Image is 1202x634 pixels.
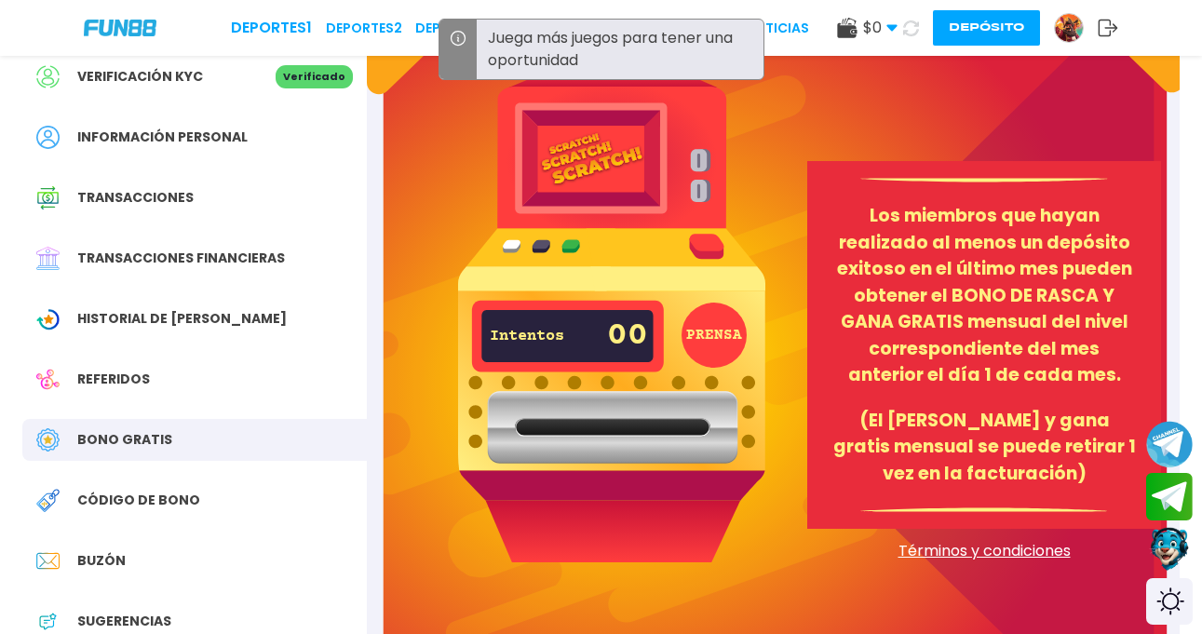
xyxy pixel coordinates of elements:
a: Wagering TransactionHistorial de [PERSON_NAME] [22,298,367,340]
button: Join telegram [1146,473,1193,521]
a: PersonalInformación personal [22,116,367,158]
img: App Feedback [36,610,60,633]
img: Redeem Bonus [36,489,60,512]
button: PRENSA [682,303,747,368]
img: Inbox [36,549,60,573]
p: (El [PERSON_NAME] y gana gratis mensual se puede retirar 1 vez en la facturación) [830,408,1139,488]
span: Transacciones [77,188,194,208]
p: Juega más juegos para tener una oportunidad [477,20,763,79]
span: Historial de [PERSON_NAME] [77,309,287,329]
button: Depósito [933,10,1040,46]
span: Sugerencias [77,612,171,631]
a: Términos y condiciones [807,540,1161,562]
span: Transacciones financieras [77,249,285,268]
img: Referral [36,368,60,391]
button: Join telegram channel [1146,420,1193,468]
img: Avatar [1055,14,1083,42]
a: InboxBuzón [22,540,367,582]
a: ReferralReferidos [22,358,367,400]
button: Contact customer service [1146,525,1193,573]
span: Código de bono [77,491,200,510]
a: Financial TransactionTransacciones financieras [22,237,367,279]
a: Free BonusBono Gratis [22,419,367,461]
span: Información personal [77,128,248,147]
p: Verificado [276,65,353,88]
a: Verificación KYCVerificado [22,56,367,98]
span: Buzón [77,551,126,571]
p: 00 [607,311,648,361]
a: NOTICIAS [745,19,809,38]
img: Free Bonus [36,428,60,452]
span: Verificación KYC [77,67,203,87]
div: Switch theme [1146,578,1193,625]
img: Machine [458,64,765,561]
span: Referidos [77,370,150,389]
a: Redeem BonusCódigo de bono [22,479,367,521]
span: $ 0 [863,17,898,39]
img: Transaction History [36,186,60,209]
a: Avatar [1054,13,1098,43]
p: Intentos [490,329,555,344]
p: Los miembros que hayan realizado al menos un depósito exitoso en el último mes pueden obtener el ... [830,203,1139,389]
a: Deportes1 [231,17,312,39]
a: Deportes3 [415,19,492,38]
img: Wagering Transaction [36,307,60,330]
img: Company Logo [84,20,156,35]
img: Financial Transaction [36,247,60,270]
img: Personal [36,126,60,149]
a: Deportes2 [326,19,402,38]
a: Transaction HistoryTransacciones [22,177,367,219]
span: Bono Gratis [77,430,172,450]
